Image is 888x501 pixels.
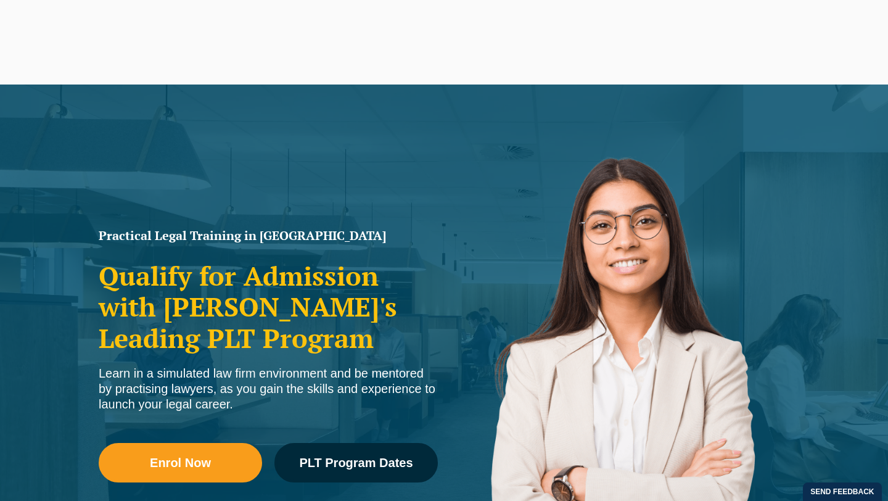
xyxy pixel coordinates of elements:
[99,443,262,482] a: Enrol Now
[299,457,413,469] span: PLT Program Dates
[99,230,438,242] h1: Practical Legal Training in [GEOGRAPHIC_DATA]
[99,366,438,412] div: Learn in a simulated law firm environment and be mentored by practising lawyers, as you gain the ...
[274,443,438,482] a: PLT Program Dates
[150,457,211,469] span: Enrol Now
[99,260,438,354] h2: Qualify for Admission with [PERSON_NAME]'s Leading PLT Program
